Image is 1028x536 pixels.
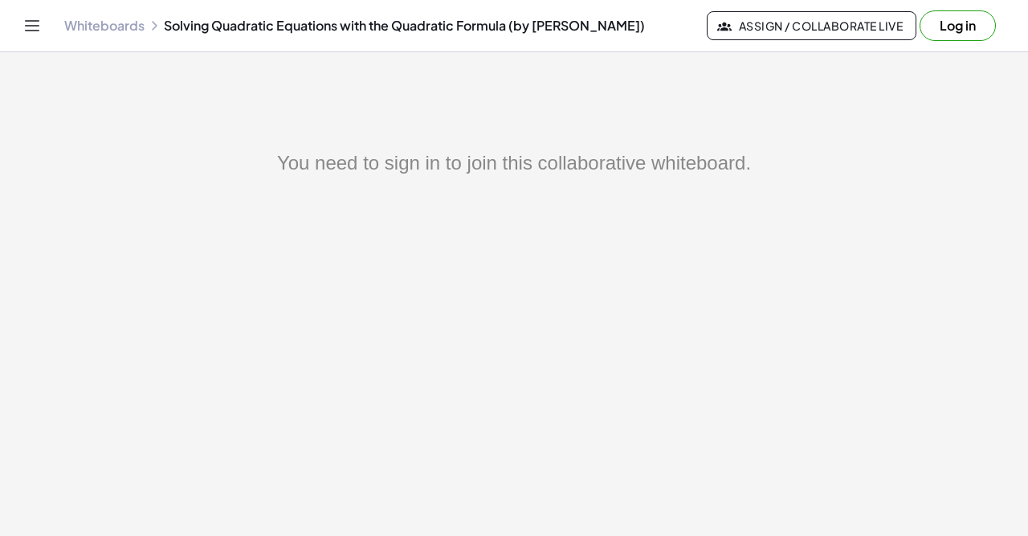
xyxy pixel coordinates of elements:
[19,13,45,39] button: Toggle navigation
[698,16,1012,134] iframe: Sign in with Google Dialog
[96,149,932,178] div: You need to sign in to join this collaborative whiteboard.
[707,11,916,40] button: Assign / Collaborate Live
[64,18,145,34] a: Whiteboards
[920,10,996,41] button: Log in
